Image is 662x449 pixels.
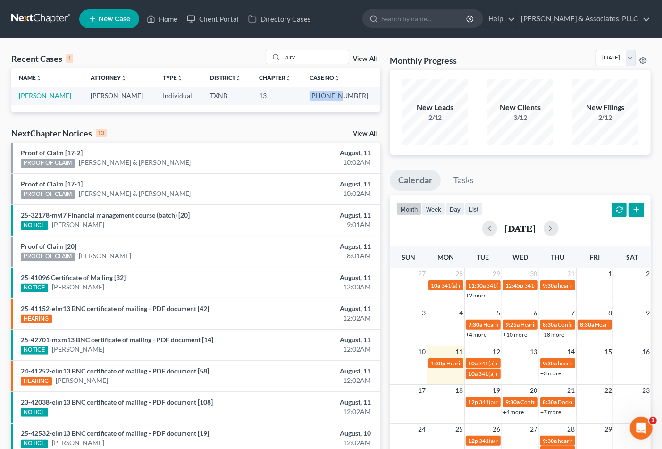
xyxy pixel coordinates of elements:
[603,346,613,357] span: 15
[21,440,48,448] div: NOTICE
[21,284,48,292] div: NOTICE
[260,438,371,448] div: 12:02AM
[459,307,464,319] span: 4
[381,10,468,27] input: Search by name...
[96,129,107,137] div: 10
[260,273,371,282] div: August, 11
[506,321,520,328] span: 9:25a
[260,429,371,438] div: August, 10
[466,292,487,299] a: +2 more
[492,385,502,396] span: 19
[21,408,48,417] div: NOTICE
[469,360,478,367] span: 10a
[260,345,371,354] div: 12:02AM
[607,268,613,280] span: 1
[19,74,42,81] a: Nameunfold_more
[66,54,73,63] div: 1
[529,268,539,280] span: 30
[418,424,427,435] span: 24
[543,282,557,289] span: 9:30a
[525,282,616,289] span: 341(a) meeting for [PERSON_NAME]
[21,429,209,437] a: 25-42532-elm13 BNC certificate of mailing - PDF document [19]
[260,282,371,292] div: 12:03AM
[21,315,52,323] div: HEARING
[79,251,131,261] a: [PERSON_NAME]
[260,211,371,220] div: August, 11
[551,253,564,261] span: Thu
[79,189,191,198] a: [PERSON_NAME] & [PERSON_NAME]
[506,398,520,406] span: 9:30a
[235,76,241,81] i: unfold_more
[529,346,539,357] span: 13
[516,10,650,27] a: [PERSON_NAME] & Associates, PLLC
[260,220,371,229] div: 9:01AM
[418,346,427,357] span: 10
[21,336,213,344] a: 25-42701-mxm13 BNC certificate of mailing - PDF document [14]
[487,102,553,113] div: New Clients
[402,253,415,261] span: Sun
[21,180,83,188] a: Proof of Claim [17-1]
[353,130,377,137] a: View All
[283,50,349,64] input: Search by name...
[469,321,483,328] span: 9:30a
[484,321,512,328] span: Hearing for
[163,74,183,81] a: Typeunfold_more
[418,385,427,396] span: 17
[422,203,445,215] button: week
[641,385,651,396] span: 23
[52,438,104,448] a: [PERSON_NAME]
[390,170,441,191] a: Calendar
[492,268,502,280] span: 29
[469,437,478,444] span: 12p
[580,321,595,328] span: 8:30a
[11,127,107,139] div: NextChapter Notices
[21,190,75,199] div: PROOF OF CLAIM
[52,345,104,354] a: [PERSON_NAME]
[177,76,183,81] i: unfold_more
[607,307,613,319] span: 8
[543,398,557,406] span: 8:30a
[465,203,483,215] button: list
[506,282,524,289] span: 12:45p
[21,221,48,230] div: NOTICE
[505,223,536,233] h2: [DATE]
[455,346,464,357] span: 11
[469,398,478,406] span: 12p
[121,76,126,81] i: unfold_more
[52,220,104,229] a: [PERSON_NAME]
[496,307,502,319] span: 5
[353,56,377,62] a: View All
[479,437,570,444] span: 341(a) meeting for [PERSON_NAME]
[455,424,464,435] span: 25
[529,385,539,396] span: 20
[431,282,441,289] span: 10a
[390,55,457,66] h3: Monthly Progress
[445,170,482,191] a: Tasks
[21,398,213,406] a: 23-42038-elm13 BNC certificate of mailing - PDF document [108]
[21,305,209,313] a: 25-41152-elm13 BNC certificate of mailing - PDF document [42]
[529,424,539,435] span: 27
[21,377,52,386] div: HEARING
[260,313,371,323] div: 12:02AM
[260,304,371,313] div: August, 11
[479,360,570,367] span: 341(a) meeting for [PERSON_NAME]
[543,360,557,367] span: 9:30a
[243,10,316,27] a: Directory Cases
[503,331,528,338] a: +10 more
[567,385,576,396] span: 21
[641,346,651,357] span: 16
[182,10,243,27] a: Client Portal
[260,376,371,385] div: 12:02AM
[260,251,371,261] div: 8:01AM
[431,360,446,367] span: 1:30p
[572,102,638,113] div: New Filings
[543,321,557,328] span: 8:30a
[572,113,638,122] div: 2/12
[21,253,75,261] div: PROOF OF CLAIM
[21,242,76,250] a: Proof of Claim [20]
[56,376,108,385] a: [PERSON_NAME]
[260,398,371,407] div: August, 11
[543,437,557,444] span: 9:30a
[469,370,478,377] span: 10a
[99,16,130,23] span: New Case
